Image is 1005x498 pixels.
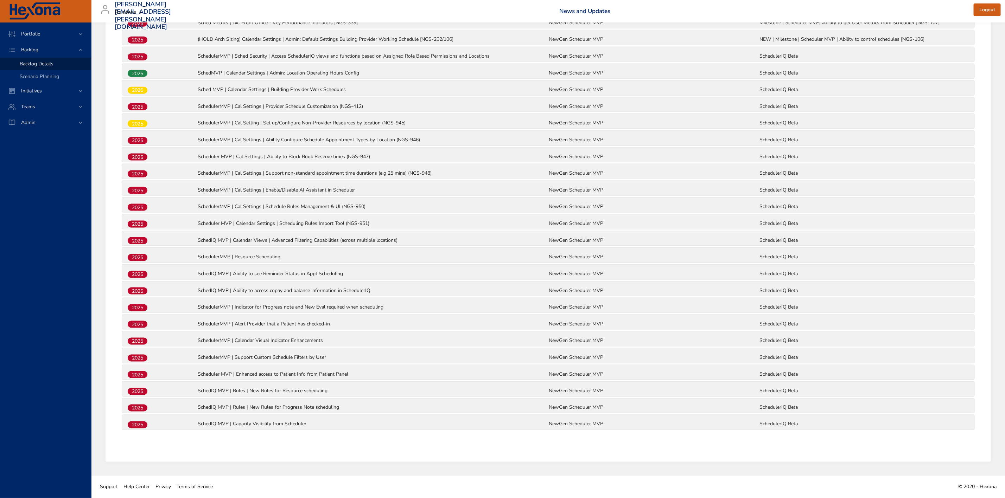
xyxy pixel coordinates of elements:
span: 2025 [128,254,147,261]
div: 2025 [128,70,147,77]
span: 2025 [128,187,147,194]
div: 2025 [128,287,147,295]
a: Terms of Service [174,479,216,495]
p: NewGen Scheduler MVP [549,421,758,428]
p: NewGen Scheduler MVP [549,304,758,311]
p: SchedIQ MVP | Rules | New Rules for Progress Note scheduling [198,404,548,411]
p: NewGen Scheduler MVP [549,153,758,160]
span: 2025 [128,321,147,328]
span: Support [100,484,118,490]
p: SchedulerIQ Beta [759,187,969,194]
div: 2025 [128,371,147,378]
div: 2025 [128,103,147,110]
p: NewGen Scheduler MVP [549,103,758,110]
p: NewGen Scheduler MVP [549,404,758,411]
p: NewGen Scheduler MVP [549,387,758,394]
a: Privacy [153,479,174,495]
span: Backlog Details [20,60,53,67]
p: NewGen Scheduler MVP [549,237,758,244]
span: 2025 [128,120,147,128]
button: Logout [974,4,1001,17]
p: SchedulerMVP | Cal Settings | Schedule Rules Management & UI (NGS-950) [198,203,548,210]
p: Milestone | Scheduler MVP| Ability to get User Metrics from Scheduler [NGS-107] [759,19,969,26]
p: SchedulerIQ Beta [759,220,969,227]
div: 2025 [128,137,147,144]
p: Sched MVP | Calendar Settings | Building Provider Work Schedules [198,86,548,93]
p: SchedulerMVP | Calendar Visual Indicator Enhancements [198,337,548,344]
p: SchedulerMVP | Support Custom Schedule Filters by User [198,354,548,361]
p: SchedulerIQ Beta [759,304,969,311]
p: NewGen Scheduler MVP [549,203,758,210]
p: SchedulerMVP | Cal Settings | Provider Schedule Customization (NGS-412) [198,103,548,110]
span: 2025 [128,337,147,345]
p: SchedIQ MVP | Rules | New Rules for Resource scheduling [198,387,548,394]
span: 2025 [128,154,147,161]
p: SchedulerIQ Beta [759,153,969,160]
p: SchedulerIQ Beta [759,203,969,210]
p: NewGen Scheduler MVP [549,187,758,194]
span: 2025 [128,103,147,111]
span: Admin [15,119,41,126]
p: (HOLD Arch Sizing) Calendar Settings | Admin: Default Settings Building Provider Working Schedule... [198,36,548,43]
p: SchedulerIQ Beta [759,270,969,277]
p: SchedulerIQ Beta [759,387,969,394]
p: SchedMVP | Calendar Settings | Admin: Location Operating Hours Config [198,70,548,77]
div: 2025 [128,87,147,94]
p: SchedulerMVP | Alert Provider that a Patient has checked-in [198,321,548,328]
a: Help Center [121,479,153,495]
p: SchedulerIQ Beta [759,70,969,77]
span: 2025 [128,304,147,311]
span: 2025 [128,220,147,228]
div: 2025 [128,204,147,211]
p: SchedulerIQ Beta [759,170,969,177]
p: Sched Metrics | Dir. Front Office - Key Performance Indicators [NGS-339] [198,19,548,26]
p: NewGen Scheduler MVP [549,270,758,277]
span: 2025 [128,36,147,44]
span: 2025 [128,388,147,395]
p: SchedulerIQ Beta [759,253,969,260]
p: NewGen Scheduler MVP [549,287,758,294]
span: 2025 [128,86,147,94]
span: 2025 [128,237,147,245]
span: Backlog [15,46,44,53]
p: SchedulerMVP | Resource Scheduling [198,253,548,260]
span: Scenario Planning [20,73,59,80]
p: SchedulerIQ Beta [759,371,969,378]
p: NewGen Scheduler MVP [549,119,758,127]
span: 2025 [128,371,147,379]
p: SchedulerIQ Beta [759,237,969,244]
p: SchedulerIQ Beta [759,136,969,143]
p: NewGen Scheduler MVP [549,321,758,328]
p: SchedulerMVP | Indicator for Progress note and New Eval required when scheduling [198,304,548,311]
p: SchedIQ MVP | Ability to access copay and balance information in SchedulerIQ [198,287,548,294]
p: SchedulerMVP | Cal Settings | Support non-standard appointment time durations (e.g 25 mins) (NGS-... [198,170,548,177]
p: SchedulerMVP | Cal Setting | Set up/Configure Non-Provider Resources by location (NGS-945) [198,119,548,127]
span: Help Center [123,484,150,490]
p: SchedulerIQ Beta [759,354,969,361]
div: 2025 [128,237,147,244]
span: © 2020 - Hexona [958,484,997,490]
a: Support [97,479,121,495]
p: SchedIQ MVP | Ability to see Reminder Status in Appt Scheduling [198,270,548,277]
span: Portfolio [15,31,46,37]
div: 2025 [128,355,147,362]
p: NEW | Milestone | Scheduler MVP | Ability to control schedules [NGS-106] [759,36,969,43]
p: NewGen Scheduler MVP [549,53,758,60]
span: Initiatives [15,88,47,94]
span: 2025 [128,53,147,60]
p: SchedIQ MVP | Calendar Views | Advanced Filtering Capabilities (across multiple locations) [198,237,548,244]
span: 2025 [128,271,147,278]
p: NewGen Scheduler MVP [549,354,758,361]
p: Scheduler MVP | Calendar Settings | Scheduling Rules Import Tool (NGS-951) [198,220,548,227]
p: SchedulerIQ Beta [759,337,969,344]
p: SchedulerIQ Beta [759,53,969,60]
p: SchedulerIQ Beta [759,421,969,428]
p: NewGen Scheduler MVP [549,220,758,227]
p: SchedulerIQ Beta [759,119,969,127]
span: Terms of Service [177,484,213,490]
span: Logout [979,6,995,14]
